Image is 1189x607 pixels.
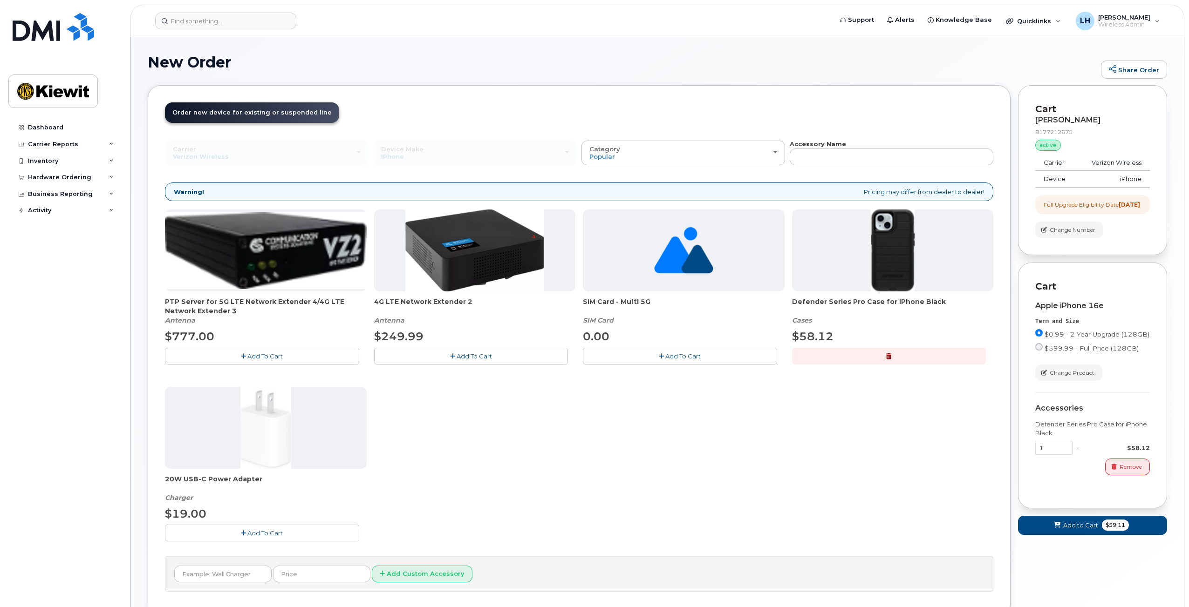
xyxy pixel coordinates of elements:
[1035,343,1043,351] input: $599.99 - Full Price (128GB)
[374,330,424,343] span: $249.99
[172,109,332,116] span: Order new device for existing or suspended line
[165,297,367,316] span: PTP Server for 5G LTE Network Extender 4/4G LTE Network Extender 3
[1119,201,1140,208] strong: [DATE]
[583,297,785,316] span: SIM Card - Multi 5G
[247,352,283,360] span: Add To Cart
[583,348,777,364] button: Add To Cart
[1073,444,1083,452] div: x
[1035,302,1150,310] div: Apple iPhone 16e
[165,212,367,289] img: Casa_Sysem.png
[790,140,846,148] strong: Accessory Name
[174,566,272,582] input: Example: Wall Charger
[1035,280,1150,293] p: Cart
[581,141,785,165] button: Category Popular
[1050,369,1094,377] span: Change Product
[148,54,1096,70] h1: New Order
[165,525,359,541] button: Add To Cart
[374,316,404,324] em: Antenna
[589,145,620,153] span: Category
[1035,155,1077,171] td: Carrier
[1050,226,1095,234] span: Change Number
[1083,444,1150,452] div: $58.12
[583,297,785,325] div: SIM Card - Multi 5G
[1035,128,1150,136] div: 8177212675
[1018,516,1167,535] button: Add to Cart $59.11
[1105,459,1150,475] button: Remove
[1035,364,1102,381] button: Change Product
[405,209,544,291] img: 4glte_extender.png
[457,352,492,360] span: Add To Cart
[1035,102,1150,116] p: Cart
[1120,463,1142,471] span: Remove
[792,316,812,324] em: Cases
[1077,155,1150,171] td: Verizon Wireless
[792,330,834,343] span: $58.12
[1101,61,1167,79] a: Share Order
[374,348,568,364] button: Add To Cart
[1148,567,1182,600] iframe: Messenger Launcher
[1035,171,1077,188] td: Device
[1035,140,1061,151] div: active
[1045,330,1149,338] span: $0.99 - 2 Year Upgrade (128GB)
[1045,344,1139,352] span: $599.99 - Full Price (128GB)
[1077,171,1150,188] td: iPhone
[1063,521,1098,530] span: Add to Cart
[1035,329,1043,337] input: $0.99 - 2 Year Upgrade (128GB)
[273,566,370,582] input: Price
[174,188,204,196] strong: Warning!
[165,474,367,493] span: 20W USB-C Power Adapter
[654,209,713,291] img: no_image_found-2caef05468ed5679b831cfe6fc140e25e0c280774317ffc20a367ab7fd17291e.png
[1035,116,1150,124] div: [PERSON_NAME]
[1035,404,1150,412] div: Accessories
[240,387,291,469] img: apple20w.jpg
[583,316,614,324] em: SIM Card
[165,493,193,502] em: Charger
[165,182,993,202] div: Pricing may differ from dealer to dealer!
[792,297,994,316] span: Defender Series Pro Case for iPhone Black
[1035,317,1150,325] div: Term and Size
[247,529,283,537] span: Add To Cart
[165,474,367,502] div: 20W USB-C Power Adapter
[165,330,214,343] span: $777.00
[165,348,359,364] button: Add To Cart
[165,297,367,325] div: PTP Server for 5G LTE Network Extender 4/4G LTE Network Extender 3
[372,566,472,583] button: Add Custom Accessory
[165,507,206,520] span: $19.00
[665,352,701,360] span: Add To Cart
[1044,201,1140,209] div: Full Upgrade Eligibility Date
[374,297,576,325] div: 4G LTE Network Extender 2
[1102,519,1129,531] span: $59.11
[1035,420,1150,437] div: Defender Series Pro Case for iPhone Black
[374,297,576,316] span: 4G LTE Network Extender 2
[583,330,609,343] span: 0.00
[589,153,615,160] span: Popular
[792,297,994,325] div: Defender Series Pro Case for iPhone Black
[1035,222,1103,238] button: Change Number
[871,209,915,291] img: defenderiphone14.png
[165,316,195,324] em: Antenna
